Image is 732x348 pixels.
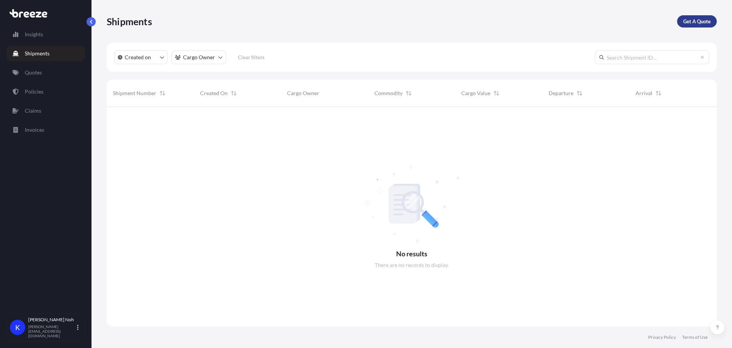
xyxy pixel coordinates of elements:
p: Invoices [25,126,44,134]
button: Sort [492,89,501,98]
a: Get A Quote [677,15,717,28]
button: Sort [158,89,167,98]
span: K [15,324,20,331]
a: Policies [6,84,85,99]
span: Shipment Number [113,89,156,97]
a: Invoices [6,122,85,138]
button: Sort [229,89,238,98]
span: Arrival [636,89,652,97]
button: Clear filters [230,51,273,63]
input: Search Shipment ID... [595,50,709,64]
button: Sort [404,89,413,98]
a: Insights [6,27,85,42]
button: cargoOwner Filter options [172,50,226,64]
p: Get A Quote [683,18,711,25]
button: Sort [654,89,663,98]
p: Shipments [107,15,152,28]
a: Privacy Policy [648,334,676,340]
p: Insights [25,31,43,38]
button: Sort [575,89,584,98]
p: Quotes [25,69,42,76]
span: Cargo Owner [287,89,319,97]
p: [PERSON_NAME][EMAIL_ADDRESS][DOMAIN_NAME] [28,324,75,338]
button: createdOn Filter options [114,50,168,64]
p: [PERSON_NAME] Noh [28,317,75,323]
span: Cargo Value [461,89,490,97]
p: Claims [25,107,41,115]
a: Shipments [6,46,85,61]
span: Commodity [374,89,403,97]
span: Departure [549,89,573,97]
p: Shipments [25,50,50,57]
a: Terms of Use [682,334,708,340]
a: Claims [6,103,85,118]
p: Policies [25,88,43,95]
p: Created on [125,53,151,61]
a: Quotes [6,65,85,80]
p: Clear filters [238,53,265,61]
span: Created On [200,89,228,97]
p: Cargo Owner [183,53,215,61]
